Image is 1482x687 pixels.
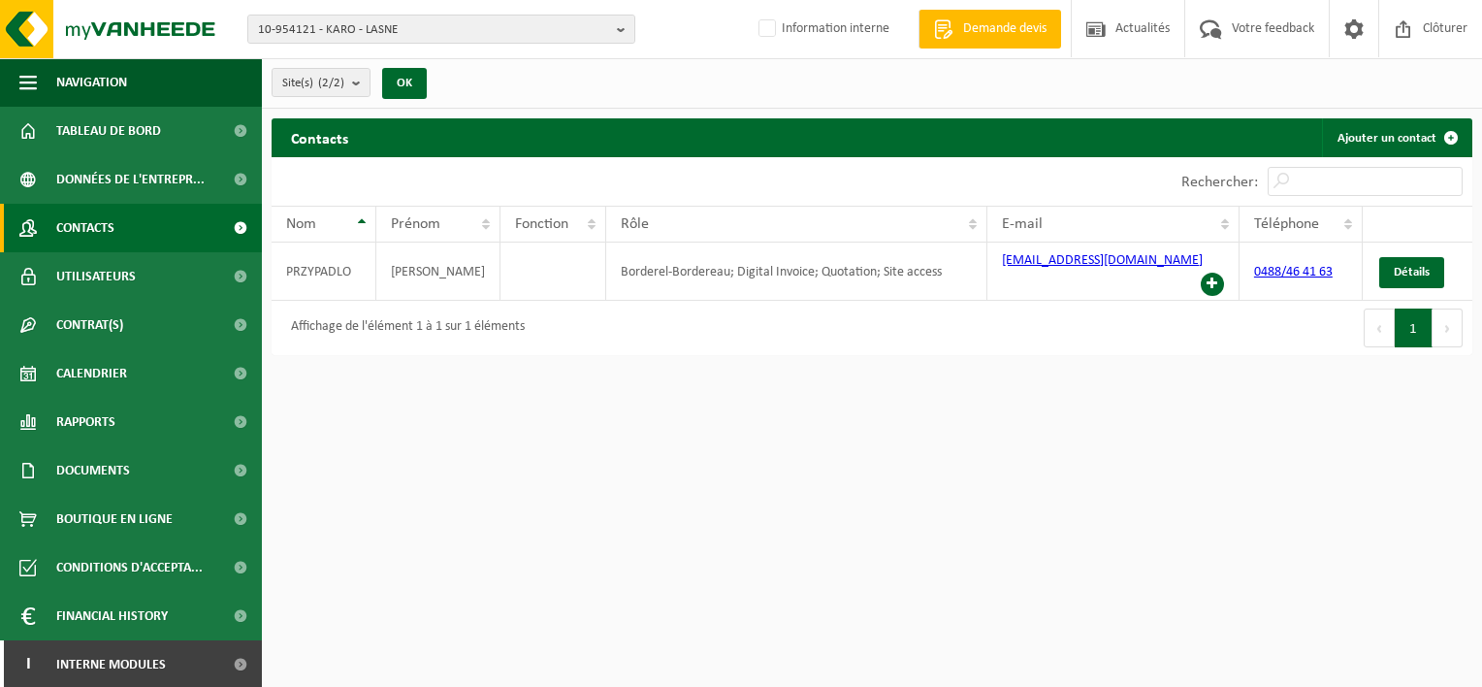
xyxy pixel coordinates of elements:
span: Téléphone [1254,216,1319,232]
span: Navigation [56,58,127,107]
span: Nom [286,216,316,232]
label: Rechercher: [1181,175,1258,190]
span: Conditions d'accepta... [56,543,203,592]
td: PRZYPADLO [272,243,376,301]
div: Affichage de l'élément 1 à 1 sur 1 éléments [281,311,525,345]
td: [PERSON_NAME] [376,243,500,301]
span: Contrat(s) [56,301,123,349]
label: Information interne [755,15,889,44]
span: Boutique en ligne [56,495,173,543]
span: E-mail [1002,216,1043,232]
a: Demande devis [918,10,1061,49]
button: Previous [1364,309,1395,347]
span: Rapports [56,398,115,446]
a: Détails [1379,257,1444,288]
a: [EMAIL_ADDRESS][DOMAIN_NAME] [1002,253,1203,268]
button: Site(s)(2/2) [272,68,370,97]
span: Prénom [391,216,440,232]
span: Financial History [56,592,168,640]
button: 1 [1395,309,1433,347]
a: Ajouter un contact [1322,118,1470,157]
span: Contacts [56,204,114,252]
span: Calendrier [56,349,127,398]
button: Next [1433,309,1463,347]
button: OK [382,68,427,99]
span: Demande devis [958,19,1051,39]
td: Borderel-Bordereau; Digital Invoice; Quotation; Site access [606,243,987,301]
span: 10-954121 - KARO - LASNE [258,16,609,45]
h2: Contacts [272,118,368,156]
span: Utilisateurs [56,252,136,301]
button: 10-954121 - KARO - LASNE [247,15,635,44]
span: Documents [56,446,130,495]
a: 0488/46 41 63 [1254,265,1333,279]
span: Fonction [515,216,568,232]
span: Détails [1394,266,1430,278]
span: Site(s) [282,69,344,98]
span: Données de l'entrepr... [56,155,205,204]
count: (2/2) [318,77,344,89]
span: Tableau de bord [56,107,161,155]
span: Rôle [621,216,649,232]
